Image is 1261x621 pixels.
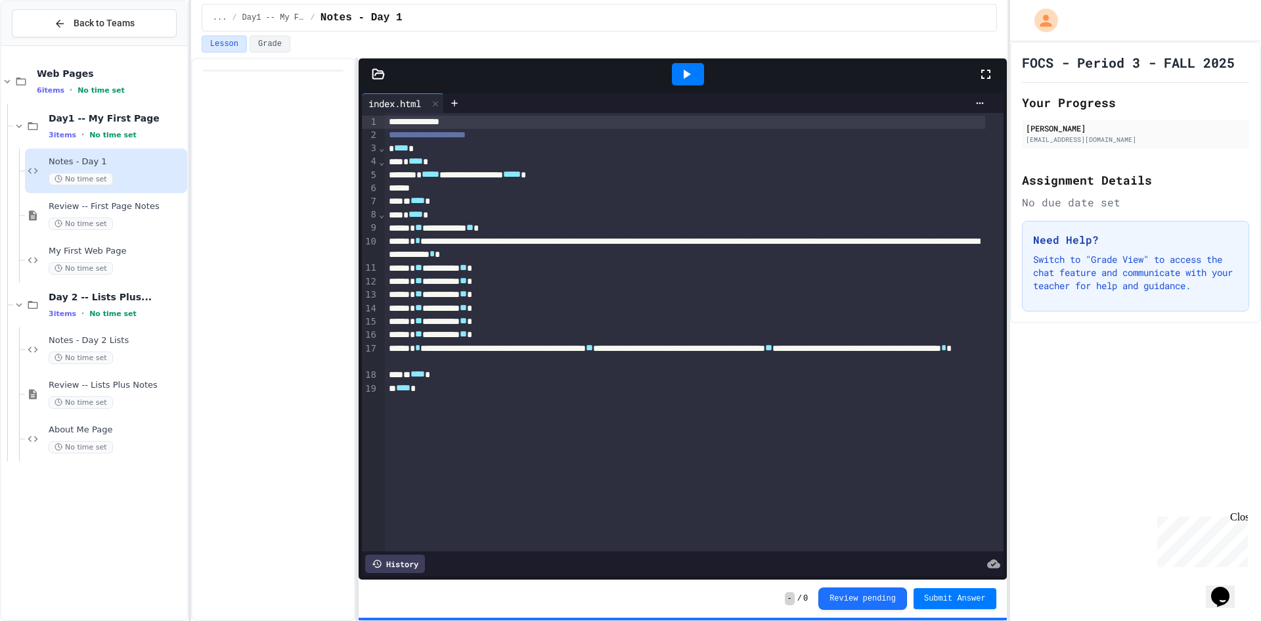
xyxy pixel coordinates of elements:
p: Switch to "Grade View" to access the chat feature and communicate with your teacher for help and ... [1033,253,1238,292]
span: • [81,308,84,319]
div: 19 [362,382,378,396]
span: 6 items [37,86,64,95]
div: 17 [362,342,378,369]
div: 1 [362,116,378,129]
div: index.html [362,93,444,113]
span: No time set [77,86,125,95]
div: 7 [362,195,378,208]
h1: FOCS - Period 3 - FALL 2025 [1022,53,1235,72]
span: Review -- Lists Plus Notes [49,380,185,391]
h3: Need Help? [1033,232,1238,248]
div: Chat with us now!Close [5,5,91,83]
div: 10 [362,235,378,262]
span: Submit Answer [924,593,986,604]
span: No time set [49,218,113,230]
span: / [797,593,802,604]
div: 6 [362,182,378,195]
span: Day1 -- My First Page [49,112,185,124]
div: 3 [362,142,378,155]
span: No time set [49,262,113,275]
button: Lesson [202,35,247,53]
div: No due date set [1022,195,1249,210]
h2: Your Progress [1022,93,1249,112]
h2: Assignment Details [1022,171,1249,189]
span: / [311,12,315,23]
span: Day 2 -- Lists Plus... [49,291,185,303]
div: 8 [362,208,378,221]
span: 0 [803,593,808,604]
span: Notes - Day 2 Lists [49,335,185,346]
div: 12 [362,275,378,288]
span: No time set [89,131,137,139]
span: No time set [49,441,113,453]
span: 3 items [49,131,76,139]
div: 4 [362,155,378,168]
span: No time set [49,396,113,409]
div: My Account [1021,5,1061,35]
button: Submit Answer [914,588,996,609]
span: Back to Teams [74,16,135,30]
div: 13 [362,288,378,302]
div: 14 [362,302,378,315]
div: History [365,555,425,573]
span: No time set [49,173,113,185]
iframe: chat widget [1152,511,1248,567]
span: Fold line [378,209,385,219]
div: [EMAIL_ADDRESS][DOMAIN_NAME] [1026,135,1245,145]
span: No time set [89,310,137,318]
div: 15 [362,315,378,329]
div: 2 [362,129,378,142]
div: index.html [362,97,428,110]
iframe: chat widget [1206,568,1248,608]
span: No time set [49,352,113,364]
span: • [81,129,84,140]
button: Back to Teams [12,9,177,37]
span: Fold line [378,156,385,167]
div: 9 [362,221,378,235]
span: About Me Page [49,425,185,436]
button: Review pending [818,587,907,610]
div: [PERSON_NAME] [1026,122,1245,134]
button: Grade [250,35,290,53]
span: - [785,592,795,605]
span: Notes - Day 1 [49,156,185,168]
div: 11 [362,262,378,275]
span: ... [213,12,227,23]
span: Fold line [378,143,385,153]
span: Day1 -- My First Page [242,12,305,23]
span: / [232,12,236,23]
span: 3 items [49,310,76,318]
div: 5 [362,169,378,182]
div: 16 [362,329,378,342]
span: • [70,85,72,95]
span: My First Web Page [49,246,185,257]
span: Notes - Day 1 [321,10,403,26]
div: 18 [362,369,378,382]
span: Review -- First Page Notes [49,201,185,212]
span: Web Pages [37,68,185,80]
